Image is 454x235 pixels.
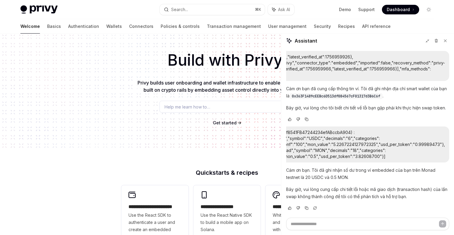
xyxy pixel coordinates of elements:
span: Ask AI [278,7,290,13]
a: Transaction management [207,19,261,34]
a: Authentication [68,19,99,34]
p: Cảm ơn bạn. Tôi đã ghi nhận số dư trong ví embedded của bạn trên Monad testnet là 20 USDC và 0.5 ... [286,167,449,181]
button: Search...⌘K [160,4,265,15]
a: Welcome [20,19,40,34]
span: ⌘ K [255,7,261,12]
a: Wallets [106,19,122,34]
a: Dashboard [382,5,419,14]
span: Assistant [295,37,317,44]
a: Demo [339,7,351,13]
a: Policies & controls [161,19,200,34]
p: Bây giờ, vui lòng cho tôi biết chi tiết về lỗi bạn gặp phải khi thực hiện swap token. [286,104,449,112]
button: Send message [439,220,446,228]
a: Get started [213,120,237,126]
button: Ask AI [268,4,294,15]
p: Cảm ơn bạn đã cung cấp thông tin ví. Tôi đã ghi nhận địa chỉ smart wallet của bạn là . [286,85,449,100]
a: Basics [47,19,61,34]
span: Privy builds user onboarding and wallet infrastructure to enable better products built on crypto ... [138,80,317,93]
a: Support [358,7,375,13]
img: light logo [20,5,58,14]
a: API reference [362,19,391,34]
span: Use the React Native SDK to build a mobile app on Solana. [201,212,253,233]
h2: Quickstarts & recipes [121,170,333,176]
a: Recipes [338,19,355,34]
span: 0x363F1489cEEBc6D513df084567cF01317d3B6C6f [292,94,380,99]
p: Bây giờ, vui lòng cung cấp chi tiết lỗi hoặc mã giao dịch (transaction hash) của lần swap không t... [286,186,449,200]
span: Dashboard [387,7,410,13]
button: Toggle dark mode [424,5,434,14]
span: Help me learn how to… [165,104,210,110]
a: Security [314,19,331,34]
a: User management [268,19,307,34]
a: Connectors [129,19,153,34]
h1: Build with Privy. [10,49,444,72]
div: Search... [171,6,188,13]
